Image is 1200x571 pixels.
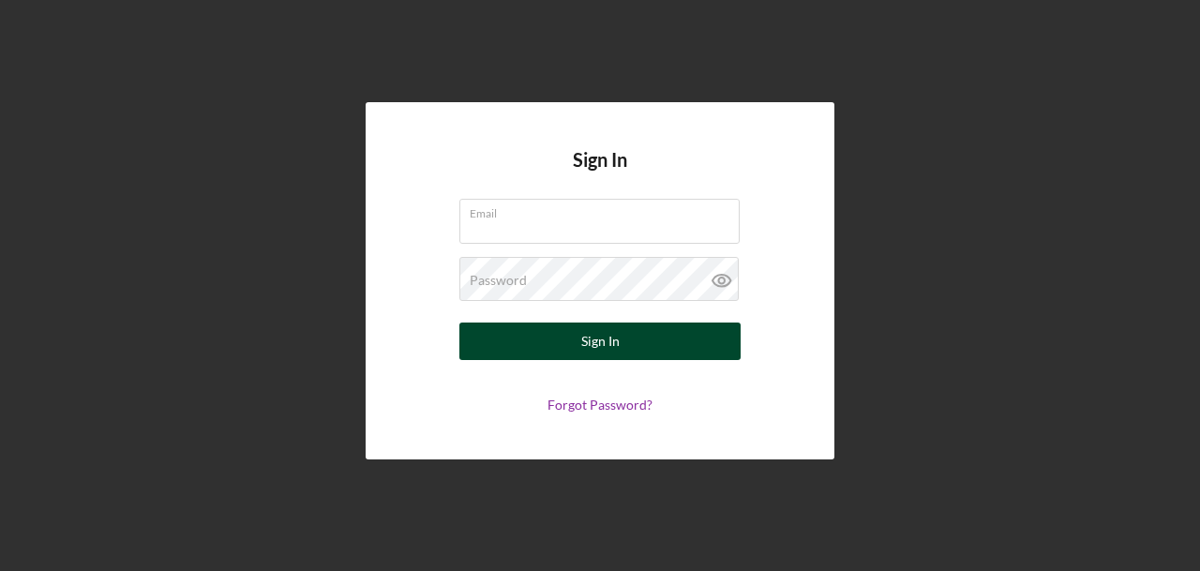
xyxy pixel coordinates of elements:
label: Email [470,200,740,220]
label: Password [470,273,527,288]
h4: Sign In [573,149,627,199]
a: Forgot Password? [547,397,652,413]
button: Sign In [459,323,741,360]
div: Sign In [581,323,620,360]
